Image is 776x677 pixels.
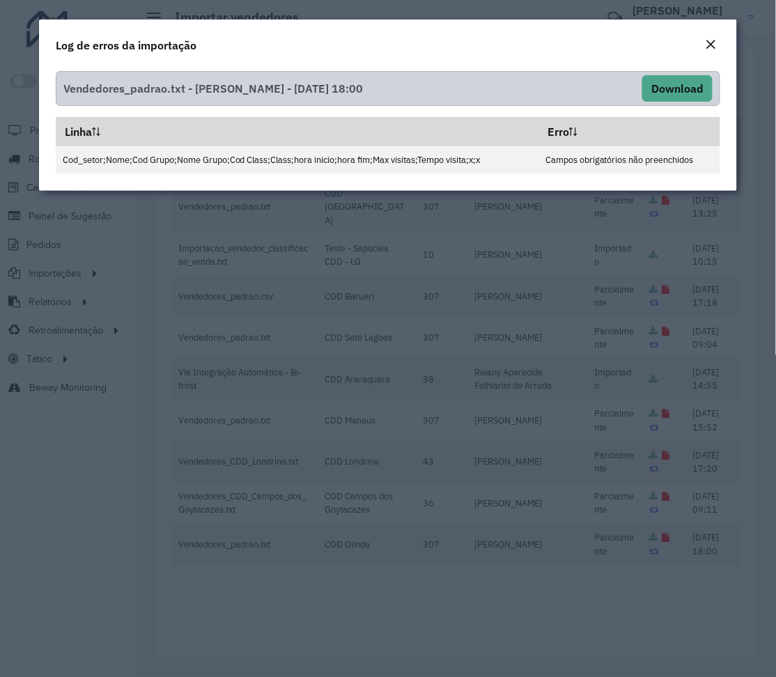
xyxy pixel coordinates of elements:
em: Fechar [705,39,716,50]
h4: Log de erros da importação [56,37,196,54]
td: Cod_setor;Nome;Cod Grupo;Nome Grupo;Cod Class;Class;hora inicio;hora fim;Max visitas;Tempo visita... [56,146,538,174]
th: Erro [538,117,720,146]
td: Campos obrigatórios não preenchidos [538,146,720,174]
span: Vendedores_padrao.txt - [PERSON_NAME] - [DATE] 18:00 [63,75,364,102]
th: Linha [56,117,538,146]
button: Close [701,36,720,54]
button: Download [642,75,713,102]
